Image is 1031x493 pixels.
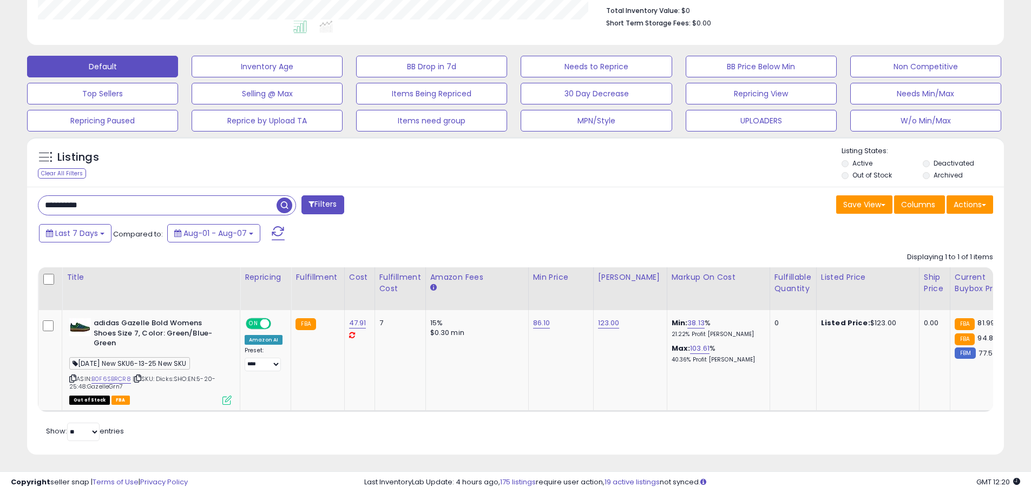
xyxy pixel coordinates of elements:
span: [DATE] New SKU6-13-25 New SKU [69,357,190,370]
span: 81.99 [977,318,995,328]
th: The percentage added to the cost of goods (COGS) that forms the calculator for Min & Max prices. [667,267,770,310]
button: Reprice by Upload TA [192,110,343,132]
button: Aug-01 - Aug-07 [167,224,260,242]
a: 47.91 [349,318,366,328]
button: Repricing Paused [27,110,178,132]
a: Privacy Policy [140,477,188,487]
a: Terms of Use [93,477,139,487]
b: Max: [672,343,691,353]
button: Columns [894,195,945,214]
button: Repricing View [686,83,837,104]
a: 175 listings [500,477,536,487]
a: 38.13 [687,318,705,328]
b: Listed Price: [821,318,870,328]
div: Ship Price [924,272,945,294]
b: Total Inventory Value: [606,6,680,15]
button: Save View [836,195,892,214]
button: Items Being Repriced [356,83,507,104]
button: Actions [947,195,993,214]
h5: Listings [57,150,99,165]
button: Needs Min/Max [850,83,1001,104]
div: Fulfillable Quantity [774,272,812,294]
div: Repricing [245,272,286,283]
div: Displaying 1 to 1 of 1 items [907,252,993,262]
div: Current Buybox Price [955,272,1010,294]
button: Default [27,56,178,77]
span: Aug-01 - Aug-07 [183,228,247,239]
div: seller snap | | [11,477,188,488]
span: $0.00 [692,18,711,28]
div: Title [67,272,235,283]
small: Amazon Fees. [430,283,437,293]
a: 19 active listings [605,477,660,487]
a: 86.10 [533,318,550,328]
span: | SKU: Dicks:SHO:EN:5-20-25:48:GazelleGrn7 [69,374,215,391]
div: Clear All Filters [38,168,86,179]
small: FBA [295,318,316,330]
div: Amazon AI [245,335,283,345]
div: Listed Price [821,272,915,283]
span: All listings that are currently out of stock and unavailable for purchase on Amazon [69,396,110,405]
p: 40.36% Profit [PERSON_NAME] [672,356,761,364]
p: 21.22% Profit [PERSON_NAME] [672,331,761,338]
span: Show: entries [46,426,124,436]
div: Last InventoryLab Update: 4 hours ago, require user action, not synced. [364,477,1020,488]
span: ON [247,319,260,328]
span: Compared to: [113,229,163,239]
label: Deactivated [934,159,974,168]
button: MPN/Style [521,110,672,132]
div: 7 [379,318,417,328]
img: 31jGDIHBa4L._SL40_.jpg [69,318,91,336]
div: Min Price [533,272,589,283]
a: 103.61 [690,343,710,354]
span: 94.81 [977,333,995,343]
b: adidas Gazelle Bold Womens Shoes Size 7, Color: Green/Blue-Green [94,318,225,351]
small: FBA [955,333,975,345]
div: Amazon Fees [430,272,524,283]
label: Active [852,159,872,168]
div: ASIN: [69,318,232,404]
div: % [672,318,761,338]
li: $0 [606,3,985,16]
label: Archived [934,170,963,180]
span: OFF [270,319,287,328]
button: Filters [301,195,344,214]
strong: Copyright [11,477,50,487]
a: B0F6SBRCR8 [91,374,131,384]
div: [PERSON_NAME] [598,272,662,283]
p: Listing States: [842,146,1004,156]
div: 0.00 [924,318,942,328]
div: Cost [349,272,370,283]
button: Last 7 Days [39,224,111,242]
div: $0.30 min [430,328,520,338]
div: % [672,344,761,364]
button: 30 Day Decrease [521,83,672,104]
div: 0 [774,318,808,328]
span: Last 7 Days [55,228,98,239]
div: Preset: [245,347,283,371]
div: Fulfillment [295,272,339,283]
button: W/o Min/Max [850,110,1001,132]
b: Short Term Storage Fees: [606,18,691,28]
button: Top Sellers [27,83,178,104]
button: UPLOADERS [686,110,837,132]
button: BB Price Below Min [686,56,837,77]
div: 15% [430,318,520,328]
button: Needs to Reprice [521,56,672,77]
button: Items need group [356,110,507,132]
small: FBA [955,318,975,330]
b: Min: [672,318,688,328]
small: FBM [955,347,976,359]
a: 123.00 [598,318,620,328]
button: BB Drop in 7d [356,56,507,77]
span: 77.5 [979,348,993,358]
span: 2025-08-15 12:20 GMT [976,477,1020,487]
label: Out of Stock [852,170,892,180]
button: Inventory Age [192,56,343,77]
span: FBA [111,396,130,405]
button: Selling @ Max [192,83,343,104]
div: Markup on Cost [672,272,765,283]
span: Columns [901,199,935,210]
div: $123.00 [821,318,911,328]
button: Non Competitive [850,56,1001,77]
